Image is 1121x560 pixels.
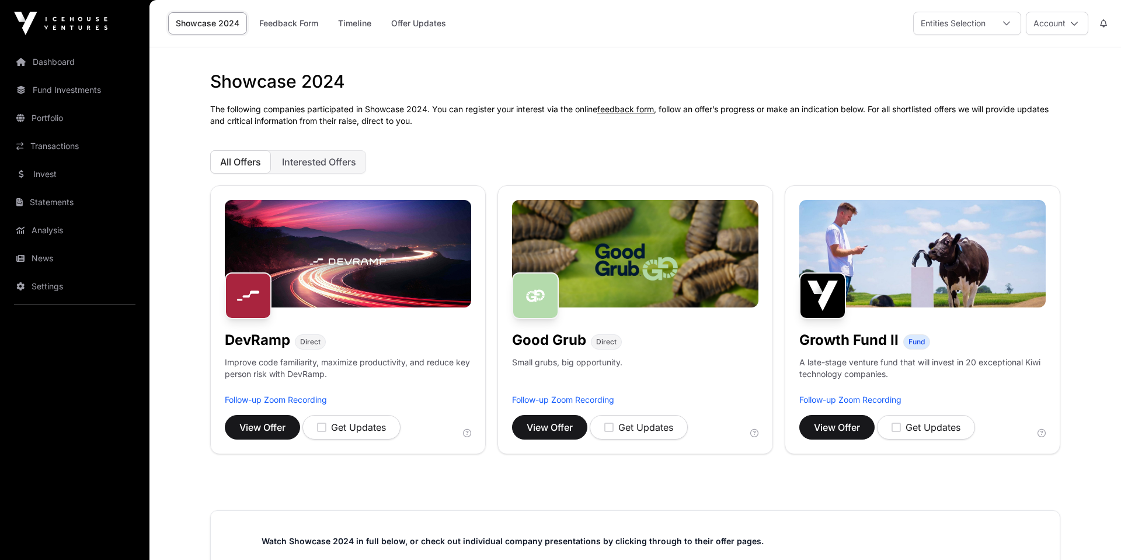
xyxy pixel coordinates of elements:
a: Statements [9,189,140,215]
span: View Offer [527,420,573,434]
a: Settings [9,274,140,299]
a: Follow-up Zoom Recording [799,395,901,405]
span: Interested Offers [282,156,356,168]
a: feedback form [597,104,654,114]
div: Get Updates [317,420,386,434]
button: Get Updates [877,415,975,440]
button: Get Updates [590,415,688,440]
p: The following companies participated in Showcase 2024. You can register your interest via the onl... [210,103,1060,127]
div: Entities Selection [914,12,993,34]
p: Small grubs, big opportunity. [512,357,622,368]
span: View Offer [814,420,860,434]
button: Get Updates [302,415,401,440]
a: Dashboard [9,49,140,75]
div: Get Updates [604,420,673,434]
a: Timeline [330,12,379,34]
a: Analysis [9,217,140,243]
strong: Watch Showcase 2024 in full below, or check out individual company presentations by clicking thro... [262,536,764,546]
button: View Offer [799,415,875,440]
a: Invest [9,161,140,187]
a: Feedback Form [252,12,326,34]
button: Interested Offers [272,150,366,174]
img: Icehouse Ventures Logo [14,12,107,35]
span: View Offer [239,420,286,434]
img: DevRamp [225,272,271,319]
a: Follow-up Zoom Recording [512,395,614,405]
button: Account [1026,12,1088,35]
span: Direct [300,337,321,347]
p: A late-stage venture fund that will invest in 20 exceptional Kiwi technology companies. [799,357,1046,380]
a: Offer Updates [384,12,454,34]
img: Good Grub [512,272,559,319]
h1: Good Grub [512,331,586,350]
a: Portfolio [9,105,140,131]
a: Showcase 2024 [168,12,247,34]
a: Transactions [9,133,140,159]
button: View Offer [512,415,587,440]
span: Direct [596,337,617,347]
h1: DevRamp [225,331,290,350]
button: All Offers [210,150,271,174]
div: Get Updates [892,420,960,434]
img: file.jpg [225,200,471,307]
h1: Showcase 2024 [210,71,1060,92]
img: Growth Fund II [799,272,846,319]
p: Improve code familiarity, maximize productivity, and reduce key person risk with DevRamp. [225,357,471,380]
button: View Offer [225,415,300,440]
h1: Growth Fund II [799,331,899,350]
a: Follow-up Zoom Recording [225,395,327,405]
span: All Offers [220,156,261,168]
a: Fund Investments [9,77,140,103]
img: file.jpg [512,200,758,307]
img: craig_piggott_0.jpg [799,200,1046,307]
iframe: Chat Widget [1063,504,1121,560]
a: News [9,246,140,271]
span: Fund [908,337,925,347]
